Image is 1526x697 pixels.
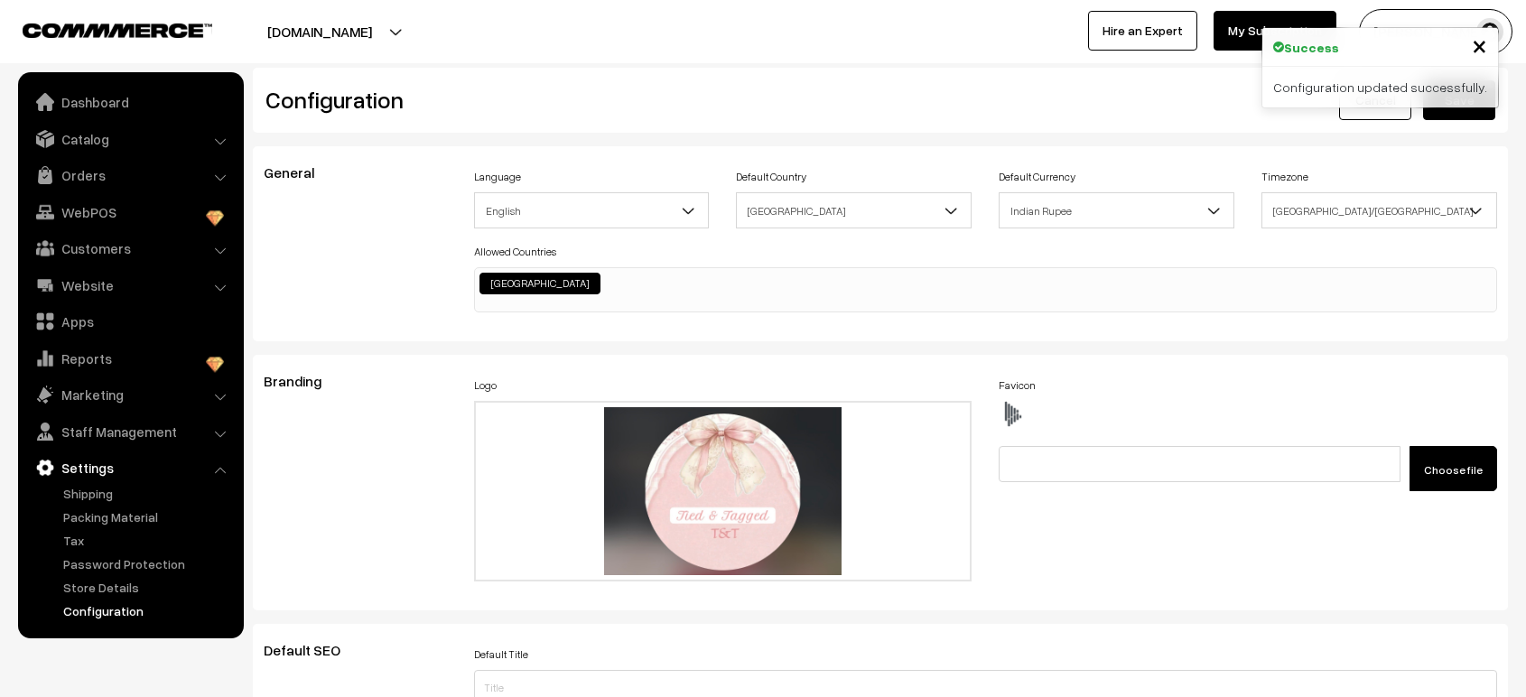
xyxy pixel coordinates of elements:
button: Close [1472,32,1487,59]
label: Default Currency [999,169,1075,185]
span: Default SEO [264,641,362,659]
img: COMMMERCE [23,23,212,37]
a: Configuration [59,601,237,620]
img: favicon.ico [999,401,1026,428]
span: General [264,163,336,181]
li: India [479,273,600,294]
h2: Configuration [265,86,867,114]
strong: Success [1284,38,1339,57]
label: Default Title [474,646,528,663]
a: Catalog [23,123,237,155]
label: Default Country [736,169,806,185]
a: Staff Management [23,415,237,448]
span: India [736,192,972,228]
a: Shipping [59,484,237,503]
a: Packing Material [59,507,237,526]
a: My Subscription [1214,11,1336,51]
div: Configuration updated successfully. [1262,67,1498,107]
a: Website [23,269,237,302]
a: COMMMERCE [23,18,181,40]
a: Store Details [59,578,237,597]
span: Asia/Kolkata [1262,195,1496,227]
button: [DOMAIN_NAME] [204,9,435,54]
span: Branding [264,372,343,390]
a: Tax [59,531,237,550]
label: Language [474,169,521,185]
span: English [474,192,710,228]
a: Hire an Expert [1088,11,1197,51]
a: Dashboard [23,86,237,118]
a: Marketing [23,378,237,411]
a: Orders [23,159,237,191]
a: Password Protection [59,554,237,573]
a: Apps [23,305,237,338]
label: Favicon [999,377,1036,394]
span: English [475,195,709,227]
img: user [1476,18,1503,45]
label: Logo [474,377,497,394]
button: [PERSON_NAME] … [1359,9,1512,54]
span: Indian Rupee [999,192,1234,228]
span: Choose file [1424,463,1483,477]
a: Settings [23,451,237,484]
span: Asia/Kolkata [1261,192,1497,228]
span: × [1472,28,1487,61]
a: WebPOS [23,196,237,228]
span: Indian Rupee [1000,195,1233,227]
label: Allowed Countries [474,244,556,260]
span: India [737,195,971,227]
a: Reports [23,342,237,375]
a: Customers [23,232,237,265]
label: Timezone [1261,169,1308,185]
